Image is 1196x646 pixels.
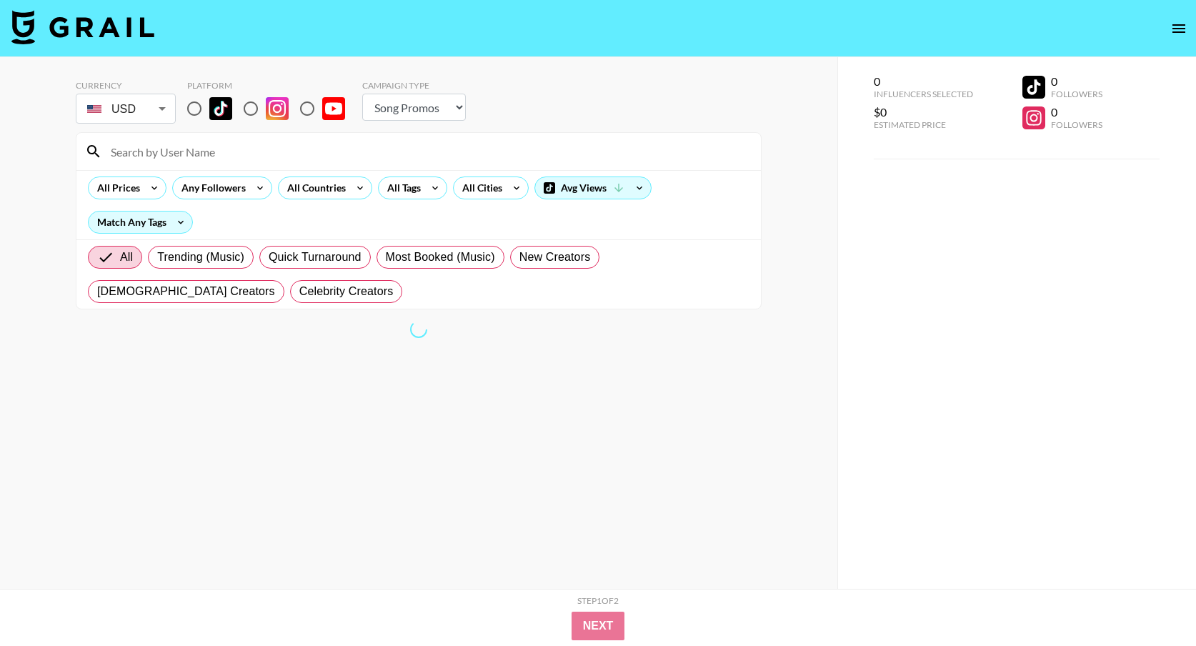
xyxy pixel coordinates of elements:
img: TikTok [209,97,232,120]
div: Match Any Tags [89,212,192,233]
img: YouTube [322,97,345,120]
span: All [120,249,133,266]
span: Most Booked (Music) [386,249,495,266]
span: Celebrity Creators [299,283,394,300]
span: Refreshing bookers, clients, countries, tags, cities, talent, talent... [410,321,427,338]
div: $0 [874,105,973,119]
div: All Cities [454,177,505,199]
div: All Tags [379,177,424,199]
div: Influencers Selected [874,89,973,99]
div: All Prices [89,177,143,199]
div: USD [79,96,173,121]
div: Platform [187,80,357,91]
img: Grail Talent [11,10,154,44]
div: Any Followers [173,177,249,199]
span: Trending (Music) [157,249,244,266]
div: Campaign Type [362,80,466,91]
div: 0 [1051,74,1102,89]
div: All Countries [279,177,349,199]
div: Followers [1051,119,1102,130]
button: open drawer [1165,14,1193,43]
div: Estimated Price [874,119,973,130]
img: Instagram [266,97,289,120]
div: Step 1 of 2 [577,595,619,606]
div: 0 [874,74,973,89]
span: [DEMOGRAPHIC_DATA] Creators [97,283,275,300]
span: New Creators [519,249,591,266]
span: Quick Turnaround [269,249,362,266]
div: Followers [1051,89,1102,99]
div: 0 [1051,105,1102,119]
button: Next [572,612,625,640]
div: Avg Views [535,177,651,199]
div: Currency [76,80,176,91]
input: Search by User Name [102,140,752,163]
